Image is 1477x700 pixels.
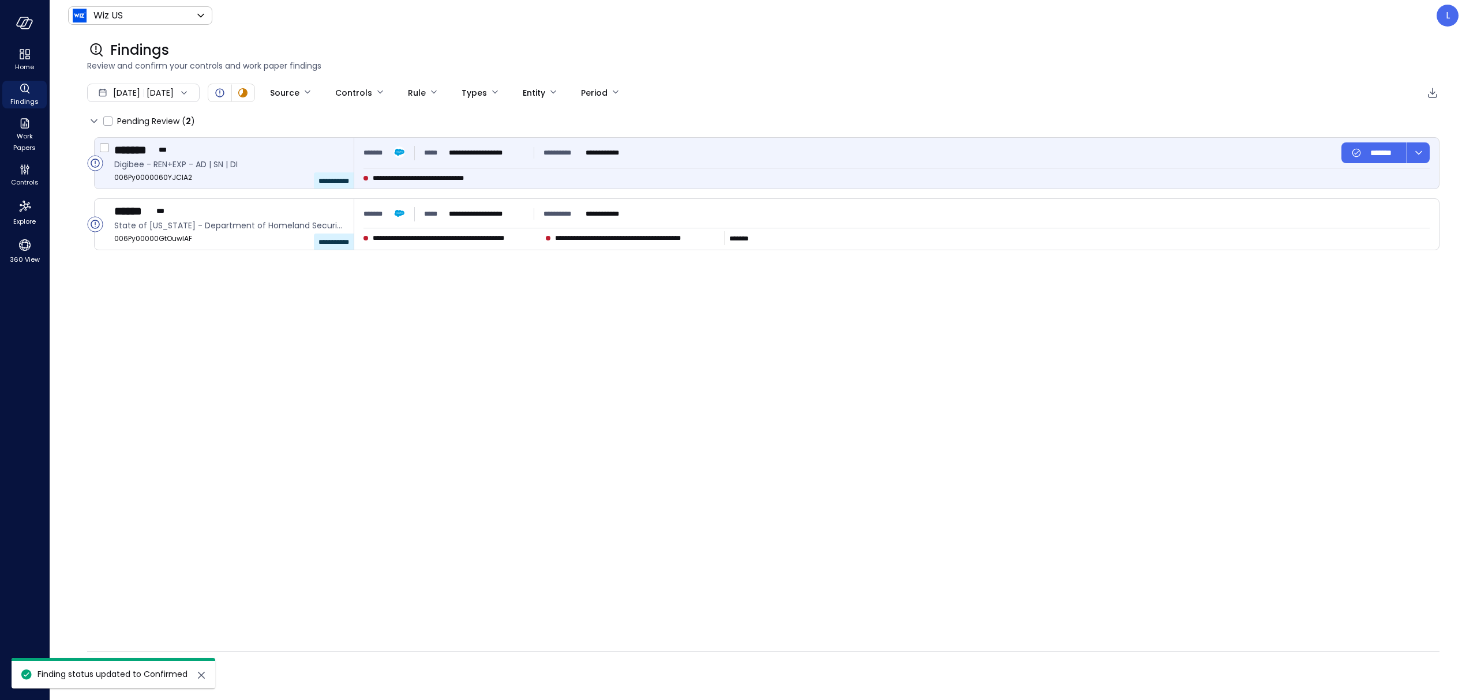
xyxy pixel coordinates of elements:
[270,83,299,103] div: Source
[335,83,372,103] div: Controls
[1426,86,1439,100] div: Export to CSV
[114,172,344,183] span: 006Py0000060YJCIA2
[194,668,208,682] button: close
[2,46,47,74] div: Home
[2,235,47,266] div: 360 View
[10,254,40,265] span: 360 View
[113,86,140,99] span: [DATE]
[87,59,1439,72] span: Review and confirm your controls and work paper findings
[2,196,47,228] div: Explore
[7,130,42,153] span: Work Papers
[523,83,545,103] div: Entity
[1437,5,1459,27] div: Leah Collins
[581,83,608,103] div: Period
[1446,9,1450,22] p: L
[186,115,191,127] span: 2
[15,61,34,73] span: Home
[13,216,36,227] span: Explore
[117,112,195,130] span: Pending Review
[114,219,344,232] span: State of Arizona - Department of Homeland Security - NB - ES
[87,216,103,232] div: Open
[110,41,169,59] span: Findings
[2,115,47,155] div: Work Papers
[73,9,87,22] img: Icon
[38,668,188,680] span: Finding status updated to Confirmed
[213,86,227,100] div: Open
[462,83,487,103] div: Types
[114,158,344,171] span: Digibee - REN+EXP - AD | SN | DI
[2,161,47,189] div: Controls
[182,115,195,127] div: ( )
[1341,142,1430,163] div: Button group with a nested menu
[11,176,39,188] span: Controls
[10,96,39,107] span: Findings
[114,233,344,244] span: 006Py00000GtOuwIAF
[93,9,123,22] p: Wiz US
[408,83,426,103] div: Rule
[87,155,103,171] div: Open
[236,86,250,100] div: In Progress
[2,81,47,108] div: Findings
[1407,142,1430,163] button: dropdown-icon-button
